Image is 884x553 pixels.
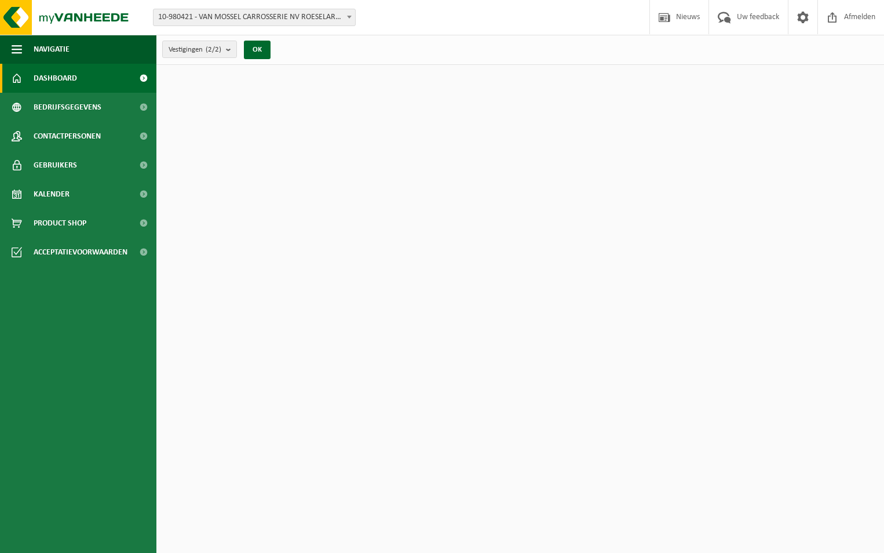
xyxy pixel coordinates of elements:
span: Bedrijfsgegevens [34,93,101,122]
span: Vestigingen [169,41,221,59]
span: Navigatie [34,35,70,64]
span: Contactpersonen [34,122,101,151]
span: 10-980421 - VAN MOSSEL CARROSSERIE NV ROESELARE - ROESELARE [154,9,355,26]
span: Kalender [34,180,70,209]
span: Dashboard [34,64,77,93]
button: OK [244,41,271,59]
span: Product Shop [34,209,86,238]
count: (2/2) [206,46,221,53]
button: Vestigingen(2/2) [162,41,237,58]
span: Gebruikers [34,151,77,180]
span: Acceptatievoorwaarden [34,238,127,267]
span: 10-980421 - VAN MOSSEL CARROSSERIE NV ROESELARE - ROESELARE [153,9,356,26]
